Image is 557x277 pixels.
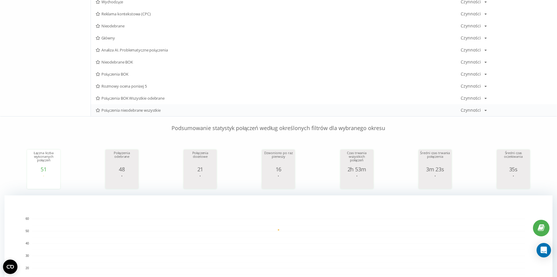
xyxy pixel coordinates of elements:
span: Połączenia BOK Wszystkie odebrane [96,96,461,100]
div: 16 [263,166,293,172]
div: 2h 53m [342,166,372,172]
text: 60 [26,217,29,220]
div: Łączna liczba wykonanych połączeń [29,151,59,166]
div: Czynności [461,12,481,16]
div: Połączenia odebrane [107,151,137,166]
div: Czynności [461,24,481,28]
button: Open CMP widget [3,260,17,274]
text: 40 [26,242,29,245]
span: Połączenia nieodebrane wszystkie [96,108,461,112]
svg: A chart. [107,172,137,190]
div: 3m 23s [420,166,450,172]
svg: A chart. [420,172,450,190]
div: 35s [498,166,528,172]
div: Czas trwania wszystkich połączeń [342,151,372,166]
div: Czynności [461,36,481,40]
div: Czynności [461,96,481,100]
p: Podsumowanie statystyk połączeń według określonych filtrów dla wybranego okresu [5,112,552,132]
div: 51 [29,166,59,172]
text: 50 [26,229,29,233]
div: Open Intercom Messenger [537,243,551,257]
div: 21 [185,166,215,172]
span: Połączenia BOK [96,72,461,76]
div: Połączenia docelowe [185,151,215,166]
span: Reklama kontekstowa (CPC) [96,12,461,16]
div: Średni czas trwania połączenia [420,151,450,166]
div: 48 [107,166,137,172]
div: Czynności [461,72,481,76]
svg: A chart. [498,172,528,190]
span: Analiza AI. Problematyczne połączenia [96,48,461,52]
svg: A chart. [29,172,59,190]
span: Rozmowy ocena poniżej 5 [96,84,461,88]
text: 30 [26,254,29,257]
div: Czynności [461,108,481,112]
div: Czynności [461,48,481,52]
text: 20 [26,266,29,270]
svg: A chart. [342,172,372,190]
div: Czynności [461,84,481,88]
span: Główny [96,36,461,40]
div: Dzwoniono po raz pierwszy [263,151,293,166]
div: Czynności [461,60,481,64]
svg: A chart. [263,172,293,190]
svg: A chart. [185,172,215,190]
span: Nieodebrane [96,24,461,28]
span: Nieodebrane BOK [96,60,461,64]
div: Średni czas oczekiwania [498,151,528,166]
